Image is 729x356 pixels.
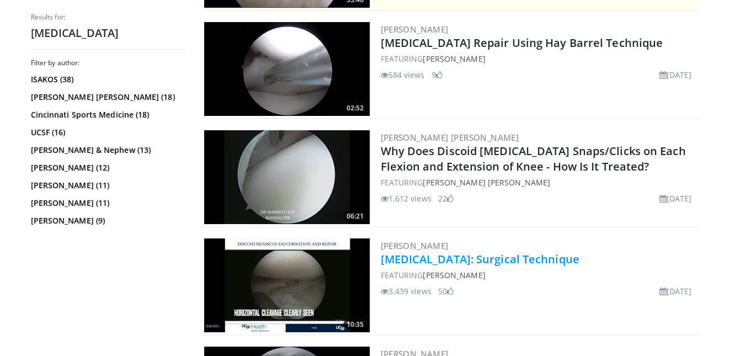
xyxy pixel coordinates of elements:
[31,59,185,67] h3: Filter by author:
[381,177,696,188] div: FEATURING
[381,240,449,251] a: [PERSON_NAME]
[659,69,692,81] li: [DATE]
[381,285,432,297] li: 3,439 views
[659,285,692,297] li: [DATE]
[343,320,367,330] span: 10:35
[31,13,185,22] p: Results for:
[204,238,370,332] a: 10:35
[31,109,183,120] a: Cincinnati Sports Medicine (18)
[31,74,183,85] a: ISAKOS (38)
[204,22,370,116] a: 02:52
[31,215,183,226] a: [PERSON_NAME] (9)
[659,193,692,204] li: [DATE]
[423,54,485,64] a: [PERSON_NAME]
[381,132,519,143] a: [PERSON_NAME] [PERSON_NAME]
[381,53,696,65] div: FEATURING
[381,252,579,267] a: [MEDICAL_DATA]: Surgical Technique
[381,144,686,174] a: Why Does Discoid [MEDICAL_DATA] Snaps/Clicks on Each Flexion and Extension of Knee - How Is It Tr...
[343,103,367,113] span: 02:52
[438,193,454,204] li: 22
[381,24,449,35] a: [PERSON_NAME]
[31,180,183,191] a: [PERSON_NAME] (11)
[31,127,183,138] a: UCSF (16)
[438,285,454,297] li: 50
[31,198,183,209] a: [PERSON_NAME] (11)
[31,92,183,103] a: [PERSON_NAME] [PERSON_NAME] (18)
[423,270,485,280] a: [PERSON_NAME]
[423,177,550,188] a: [PERSON_NAME] [PERSON_NAME]
[204,22,370,116] img: 0d7cc754-e1d8-49db-b078-aae5fc606ba8.300x170_q85_crop-smart_upscale.jpg
[31,26,185,40] h2: [MEDICAL_DATA]
[204,238,370,332] img: 96ec88f2-fc03-4f26-9c06-579f3f30f877.300x170_q85_crop-smart_upscale.jpg
[343,211,367,221] span: 06:21
[381,193,432,204] li: 1,612 views
[381,35,663,50] a: [MEDICAL_DATA] Repair Using Hay Barrel Technique
[381,269,696,281] div: FEATURING
[31,145,183,156] a: [PERSON_NAME] & Nephew (13)
[31,162,183,173] a: [PERSON_NAME] (12)
[432,69,443,81] li: 9
[381,69,425,81] li: 584 views
[204,130,370,224] a: 06:21
[204,130,370,224] img: 5498e0a3-a4cb-4475-953f-0a602e48a159.300x170_q85_crop-smart_upscale.jpg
